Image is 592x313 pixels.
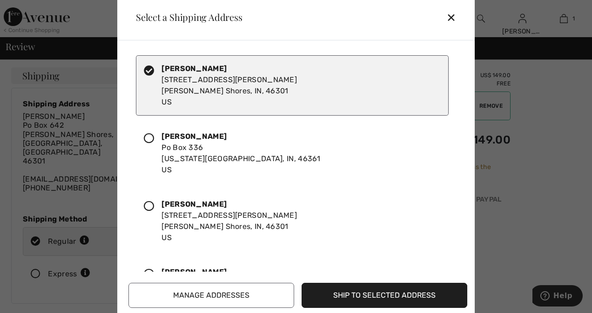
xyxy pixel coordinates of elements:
div: [STREET_ADDRESS][PERSON_NAME] [PERSON_NAME] Shores, IN, 46301 US [161,199,297,243]
div: [STREET_ADDRESS][PERSON_NAME] [PERSON_NAME] Shores, IN, 46301 US [161,63,297,108]
strong: [PERSON_NAME] [161,267,227,276]
strong: [PERSON_NAME] [161,200,227,209]
div: Po Box 336 [US_STATE][GEOGRAPHIC_DATA], IN, 46361 US [161,131,320,176]
div: [STREET_ADDRESS][PERSON_NAME] [PERSON_NAME] Shores, IN, 46301 US [161,267,297,311]
button: Ship to Selected Address [302,283,467,308]
div: Select a Shipping Address [128,13,242,22]
button: Manage Addresses [128,283,294,308]
div: ✕ [446,7,464,27]
strong: [PERSON_NAME] [161,64,227,73]
strong: [PERSON_NAME] [161,132,227,141]
span: Help [21,7,40,15]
